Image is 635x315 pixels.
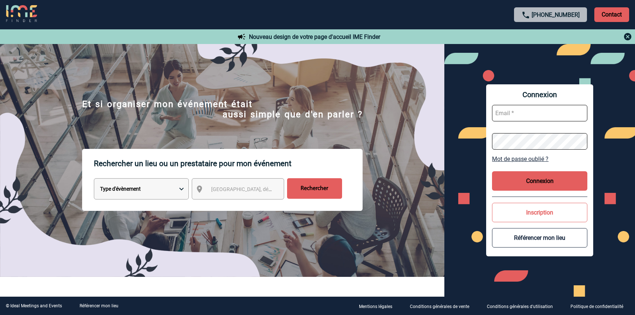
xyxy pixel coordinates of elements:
[6,303,62,308] div: © Ideal Meetings and Events
[570,304,623,309] p: Politique de confidentialité
[80,303,118,308] a: Référencer mon lieu
[492,105,587,121] input: Email *
[487,304,553,309] p: Conditions générales d'utilisation
[410,304,469,309] p: Conditions générales de vente
[492,155,587,162] a: Mot de passe oublié ?
[492,228,587,248] button: Référencer mon lieu
[211,186,313,192] span: [GEOGRAPHIC_DATA], département, région...
[521,11,530,19] img: call-24-px.png
[353,303,404,309] a: Mentions légales
[94,149,363,178] p: Rechercher un lieu ou un prestataire pour mon événement
[404,303,481,309] a: Conditions générales de vente
[594,7,629,22] p: Contact
[492,90,587,99] span: Connexion
[492,203,587,222] button: Inscription
[287,178,342,199] input: Rechercher
[565,303,635,309] a: Politique de confidentialité
[359,304,392,309] p: Mentions légales
[532,11,580,18] a: [PHONE_NUMBER]
[492,171,587,191] button: Connexion
[481,303,565,309] a: Conditions générales d'utilisation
